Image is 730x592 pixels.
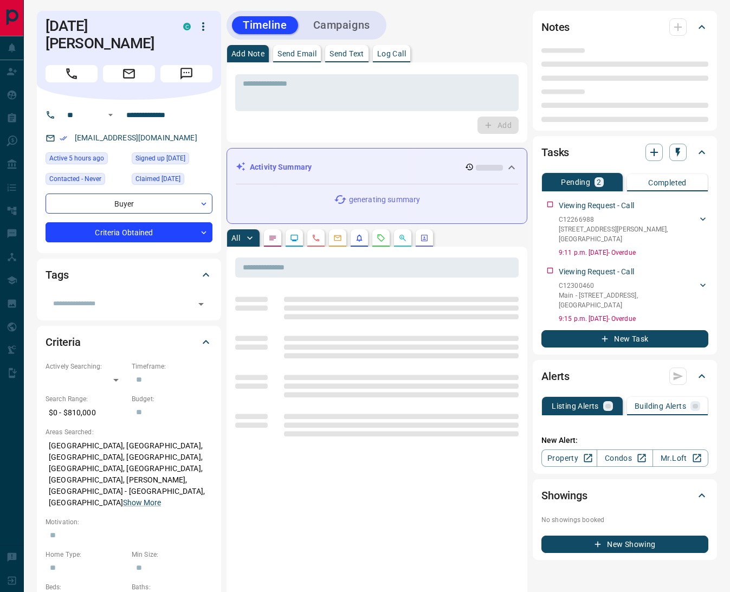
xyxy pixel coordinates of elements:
[302,16,381,34] button: Campaigns
[46,194,212,214] div: Buyer
[333,234,342,242] svg: Emails
[46,394,126,404] p: Search Range:
[541,487,587,504] h2: Showings
[559,291,697,310] p: Main - [STREET_ADDRESS] , [GEOGRAPHIC_DATA]
[377,234,385,242] svg: Requests
[46,152,126,168] div: Thu Aug 14 2025
[135,153,185,164] span: Signed up [DATE]
[132,582,212,592] p: Baths:
[559,215,697,224] p: C12266988
[398,234,407,242] svg: Opportunities
[541,515,708,525] p: No showings booked
[648,179,687,186] p: Completed
[236,157,518,177] div: Activity Summary
[160,65,212,82] span: Message
[653,449,708,467] a: Mr.Loft
[60,134,67,142] svg: Email Verified
[552,402,599,410] p: Listing Alerts
[46,437,212,512] p: [GEOGRAPHIC_DATA], [GEOGRAPHIC_DATA], [GEOGRAPHIC_DATA], [GEOGRAPHIC_DATA], [GEOGRAPHIC_DATA], [G...
[46,550,126,559] p: Home Type:
[420,234,429,242] svg: Agent Actions
[541,18,570,36] h2: Notes
[541,435,708,446] p: New Alert:
[46,65,98,82] span: Call
[541,482,708,509] div: Showings
[183,23,191,30] div: condos.ca
[231,234,240,242] p: All
[104,108,117,121] button: Open
[132,152,212,168] div: Sun Aug 20 2023
[559,266,634,278] p: Viewing Request - Call
[559,224,697,244] p: [STREET_ADDRESS][PERSON_NAME] , [GEOGRAPHIC_DATA]
[541,536,708,553] button: New Showing
[193,297,209,312] button: Open
[46,404,126,422] p: $0 - $810,000
[541,139,708,165] div: Tasks
[541,449,597,467] a: Property
[559,281,697,291] p: C12300460
[46,222,212,242] div: Criteria Obtained
[135,173,180,184] span: Claimed [DATE]
[132,362,212,371] p: Timeframe:
[277,50,316,57] p: Send Email
[123,497,161,509] button: Show More
[49,153,104,164] span: Active 5 hours ago
[232,16,298,34] button: Timeline
[46,17,167,52] h1: [DATE][PERSON_NAME]
[541,363,708,389] div: Alerts
[49,173,101,184] span: Contacted - Never
[46,517,212,527] p: Motivation:
[75,133,197,142] a: [EMAIL_ADDRESS][DOMAIN_NAME]
[541,330,708,348] button: New Task
[46,362,126,371] p: Actively Searching:
[541,14,708,40] div: Notes
[559,248,708,258] p: 9:11 p.m. [DATE] - Overdue
[132,550,212,559] p: Min Size:
[561,178,590,186] p: Pending
[330,50,364,57] p: Send Text
[349,194,420,205] p: generating summary
[312,234,320,242] svg: Calls
[46,427,212,437] p: Areas Searched:
[559,279,708,312] div: C12300460Main - [STREET_ADDRESS],[GEOGRAPHIC_DATA]
[46,329,212,355] div: Criteria
[268,234,277,242] svg: Notes
[290,234,299,242] svg: Lead Browsing Activity
[635,402,686,410] p: Building Alerts
[46,582,126,592] p: Beds:
[103,65,155,82] span: Email
[250,162,312,173] p: Activity Summary
[559,200,634,211] p: Viewing Request - Call
[377,50,406,57] p: Log Call
[132,394,212,404] p: Budget:
[559,213,708,246] div: C12266988[STREET_ADDRESS][PERSON_NAME],[GEOGRAPHIC_DATA]
[541,368,570,385] h2: Alerts
[132,173,212,188] div: Sun Aug 20 2023
[231,50,264,57] p: Add Note
[355,234,364,242] svg: Listing Alerts
[46,266,68,284] h2: Tags
[597,449,653,467] a: Condos
[46,333,81,351] h2: Criteria
[46,262,212,288] div: Tags
[541,144,569,161] h2: Tasks
[597,178,601,186] p: 2
[559,314,708,324] p: 9:15 p.m. [DATE] - Overdue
